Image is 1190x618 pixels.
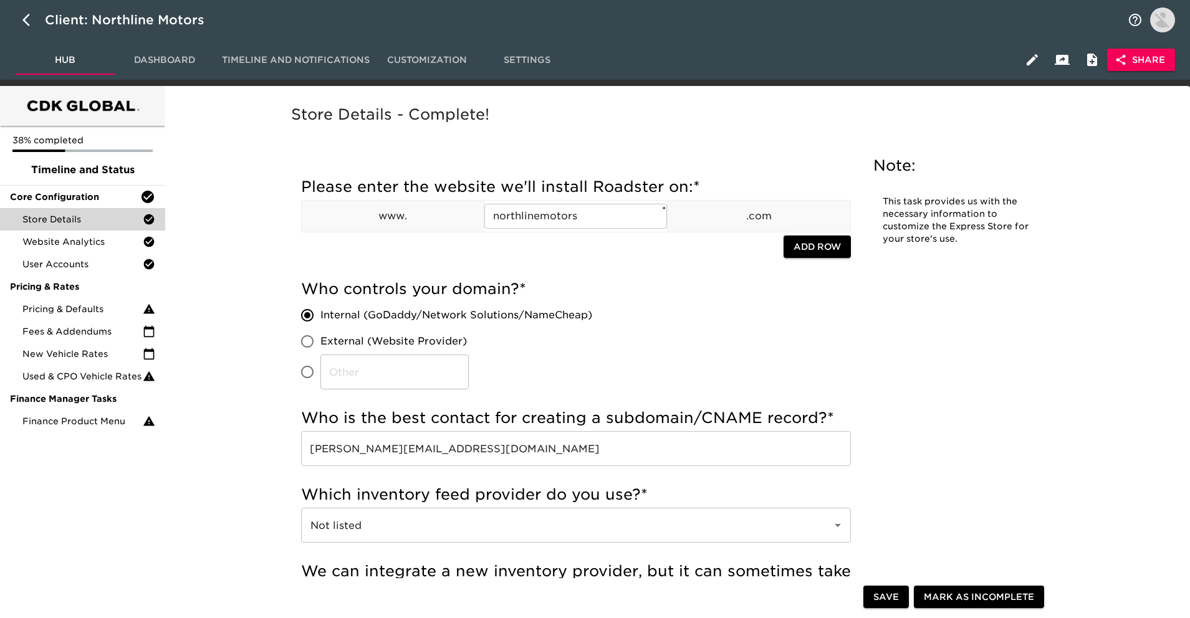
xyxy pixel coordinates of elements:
[291,105,1059,125] h5: Store Details - Complete!
[22,348,143,360] span: New Vehicle Rates
[863,586,909,609] button: Save
[794,239,841,255] span: Add Row
[22,258,143,270] span: User Accounts
[22,370,143,383] span: Used & CPO Vehicle Rates
[22,52,107,68] span: Hub
[1117,52,1165,68] span: Share
[22,325,143,338] span: Fees & Addendums
[1047,45,1077,75] button: Client View
[914,586,1044,609] button: Mark as Incomplete
[924,589,1034,605] span: Mark as Incomplete
[10,191,140,203] span: Core Configuration
[873,589,899,605] span: Save
[385,52,469,68] span: Customization
[12,134,153,146] p: 38% completed
[22,213,143,226] span: Store Details
[22,303,143,315] span: Pricing & Defaults
[829,516,847,534] button: Open
[301,561,851,601] h5: We can integrate a new inventory provider, but it can sometimes take a little longer. Please indi...
[22,415,143,427] span: Finance Product Menu
[1107,49,1175,72] button: Share
[302,209,484,224] p: www.
[668,209,850,224] p: .com
[320,334,467,349] span: External (Website Provider)
[301,177,851,197] h5: Please enter the website we'll install Roadster on:
[1017,45,1047,75] button: Edit Hub
[22,235,143,248] span: Website Analytics
[10,163,155,178] span: Timeline and Status
[122,52,207,68] span: Dashboard
[45,10,222,30] div: Client: Northline Motors
[320,354,469,389] input: Other
[1120,5,1150,35] button: notifications
[484,52,569,68] span: Settings
[10,392,155,405] span: Finance Manager Tasks
[873,156,1042,176] h5: Note:
[301,279,851,299] h5: Who controls your domain?
[1077,45,1107,75] button: Internal Notes and Comments
[883,196,1032,245] p: This task provides us with the necessary information to customize the Express Store for your stor...
[301,408,851,428] h5: Who is the best contact for creating a subdomain/CNAME record?
[10,280,155,293] span: Pricing & Rates
[320,308,592,323] span: Internal (GoDaddy/Network Solutions/NameCheap)
[301,485,851,505] h5: Which inventory feed provider do you use?
[784,235,851,259] button: Add Row
[222,52,370,68] span: Timeline and Notifications
[1150,7,1175,32] img: Profile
